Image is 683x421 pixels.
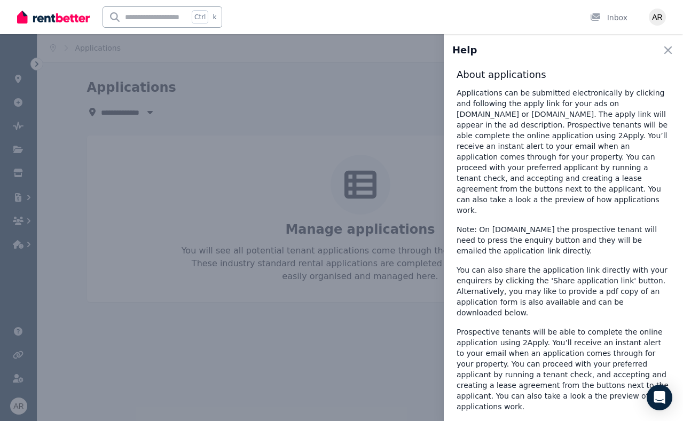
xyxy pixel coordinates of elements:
[457,224,670,256] p: Note: On [DOMAIN_NAME] the prospective tenant will need to press the enquiry button and they will...
[457,265,670,318] p: You can also share the application link directly with your enquirers by clicking the 'Share appli...
[457,68,670,81] h3: About applications
[647,385,672,410] div: Open Intercom Messenger
[457,327,670,412] p: Prospective tenants will be able to complete the online application using 2Apply. You’ll receive ...
[452,43,477,58] h2: Help
[457,88,670,216] p: Applications can be submitted electronically by clicking and following the apply link for your ad...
